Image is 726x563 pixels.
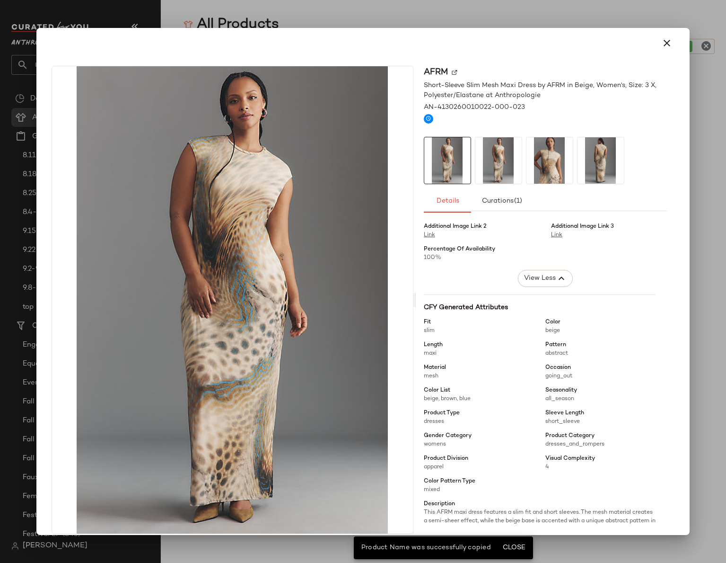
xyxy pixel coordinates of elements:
img: 4130260010022_023_c2 [526,137,573,184]
span: Color [545,318,560,327]
span: beige, brown, blue [424,396,471,402]
button: Close [499,539,529,556]
span: Material [424,364,446,372]
span: Color Pattern Type [424,477,475,486]
span: 100% [424,255,441,261]
span: Additional Image Link 2 [424,223,487,231]
span: apparel [424,464,444,470]
span: slim [424,328,435,334]
span: Seasonality [545,386,577,395]
span: mesh [424,373,438,379]
span: Product Type [424,409,460,418]
span: dresses_and_rompers [545,441,604,447]
span: womens [424,441,446,447]
span: Product Name was successfully copied [361,544,491,551]
span: beige [545,328,560,334]
img: 4130260010022_023_c3 [577,137,624,184]
span: short_sleeve [545,419,580,425]
span: Percentage Of Availability [424,245,495,254]
span: Gender Category [424,432,472,440]
span: Additional Image Link 3 [551,223,614,231]
span: Curations [481,197,522,205]
span: Length [424,341,443,349]
img: svg%3e [452,70,457,75]
span: mixed [424,487,440,493]
span: AN-4130260010022-000-023 [424,102,525,112]
span: This AFRM maxi dress features a slim fit and short sleeves. The mesh material creates a semi-shee... [424,509,656,533]
span: Pattern [545,341,566,349]
span: dresses [424,419,444,425]
span: Product Category [545,432,595,440]
img: 4130260010022_023_c [52,66,413,534]
span: Visual Complexity [545,455,595,463]
span: Description [424,500,455,509]
span: Color List [424,386,450,395]
a: Link [424,232,435,238]
button: View Less [518,270,573,287]
div: CFY Generated Attributes [424,303,656,313]
span: 4 [545,464,549,470]
span: going_out [545,373,572,379]
span: Close [502,544,525,552]
span: maxi [424,350,437,357]
span: Short-Sleeve Slim Mesh Maxi Dress by AFRM in Beige, Women's, Size: 3 X, Polyester/Elastane at Ant... [424,80,667,100]
img: 4130260010022_023_c [475,137,522,184]
a: Link [551,232,562,238]
span: AFRM [424,66,448,79]
span: Details [436,197,459,205]
span: Product Division [424,455,468,463]
span: View Less [524,273,556,284]
span: Sleeve Length [545,409,584,418]
img: 4130260010022_023_c [424,137,471,184]
span: abstract [545,350,568,357]
span: Fit [424,318,431,327]
span: all_season [545,396,574,402]
span: (1) [514,197,522,205]
span: Occasion [545,364,571,372]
